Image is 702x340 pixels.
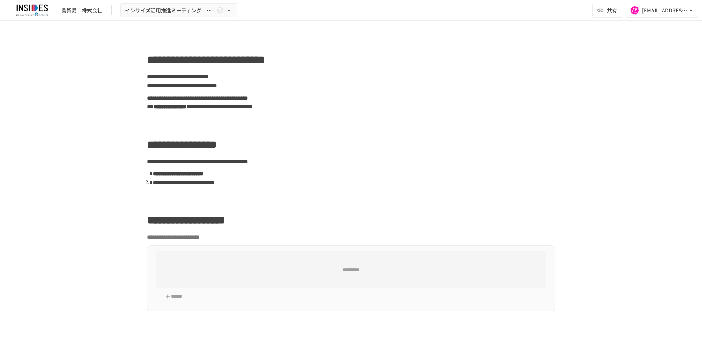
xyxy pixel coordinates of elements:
button: インサイズ活用推進ミーティング ～1回目～ [120,3,237,18]
button: [EMAIL_ADDRESS][DOMAIN_NAME] [626,3,699,18]
img: JmGSPSkPjKwBq77AtHmwC7bJguQHJlCRQfAXtnx4WuV [9,4,56,16]
div: [EMAIL_ADDRESS][DOMAIN_NAME] [642,6,687,15]
span: インサイズ活用推進ミーティング ～1回目～ [125,6,215,15]
button: 共有 [592,3,623,18]
span: 共有 [607,6,617,14]
div: 島貿易 株式会社 [61,7,102,14]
